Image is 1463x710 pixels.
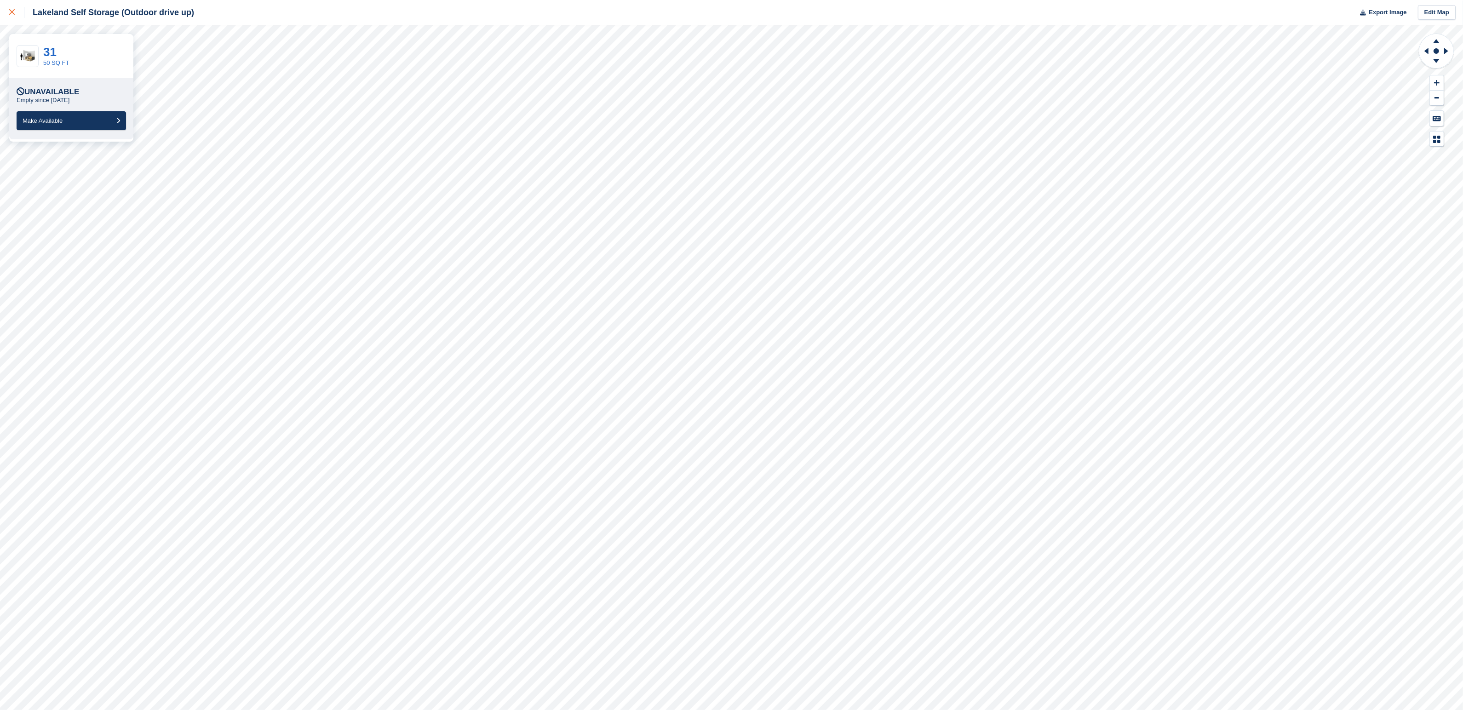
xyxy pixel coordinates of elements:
[43,59,69,66] a: 50 SQ FT
[43,45,57,59] a: 31
[1418,5,1456,20] a: Edit Map
[17,111,126,130] button: Make Available
[24,7,194,18] div: Lakeland Self Storage (Outdoor drive up)
[23,117,63,124] span: Make Available
[1354,5,1407,20] button: Export Image
[1369,8,1406,17] span: Export Image
[1430,91,1444,106] button: Zoom Out
[1430,75,1444,91] button: Zoom In
[17,87,79,97] div: Unavailable
[1430,132,1444,147] button: Map Legend
[17,97,69,104] p: Empty since [DATE]
[1430,111,1444,126] button: Keyboard Shortcuts
[17,48,38,64] img: 50-sqft-unit.jpg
